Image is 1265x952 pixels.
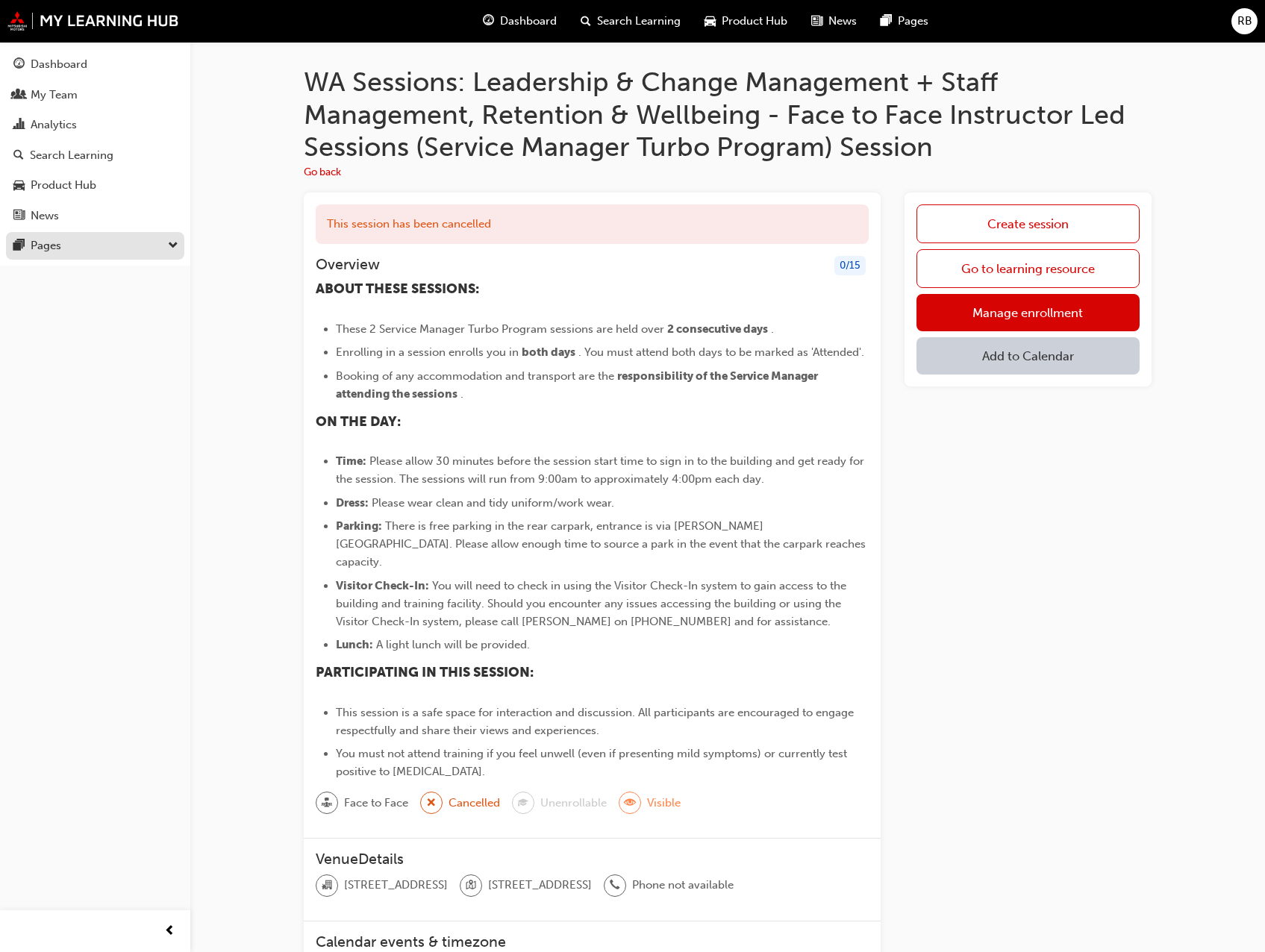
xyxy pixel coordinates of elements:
[316,933,869,951] h3: Calendar events & timezone
[522,345,575,359] span: both days
[336,454,366,468] span: Time:
[322,876,332,895] span: organisation-icon
[322,794,332,813] span: sessionType_FACE_TO_FACE-icon
[336,369,820,401] span: responsibility of the Service Manager attending the sessions
[344,795,408,812] span: Face to Face
[881,12,892,31] span: pages-icon
[304,66,1152,163] h1: WA Sessions: Leadership & Change Management + Staff Management, Retention & Wellbeing - Face to F...
[667,322,768,336] span: 2 consecutive days
[488,877,592,894] span: [STREET_ADDRESS]
[916,204,1140,243] a: Create session
[13,179,25,192] span: car-icon
[625,794,635,813] span: eye-icon
[6,51,184,78] a: Dashboard
[31,207,59,225] div: News
[426,794,437,813] span: cross-icon
[449,795,500,812] span: Cancelled
[647,795,681,812] span: Visible
[316,664,534,680] span: PARTICIPATING IN THIS SESSION:
[869,6,940,37] a: pages-iconPages
[466,876,476,895] span: location-icon
[6,232,184,260] button: Pages
[799,6,869,37] a: news-iconNews
[336,369,614,383] span: Booking of any accommodation and transport are the
[336,519,869,569] span: There is free parking in the rear carpark, entrance is via [PERSON_NAME][GEOGRAPHIC_DATA]. Please...
[336,706,857,737] span: This session is a safe space for interaction and discussion. All participants are encouraged to e...
[336,519,382,533] span: Parking:
[316,413,401,430] span: ON THE DAY:
[13,210,25,223] span: news-icon
[610,876,620,895] span: phone-icon
[1231,8,1258,34] button: RB
[336,638,373,651] span: Lunch:
[336,454,867,486] span: Please allow 30 minutes before the session start time to sign in to the building and get ready fo...
[13,149,24,163] span: search-icon
[578,345,864,359] span: . You must attend both days to be marked as 'Attended'.
[31,87,78,104] div: My Team
[828,13,857,30] span: News
[6,111,184,139] a: Analytics
[31,116,77,134] div: Analytics
[31,177,96,194] div: Product Hub
[500,13,557,30] span: Dashboard
[336,496,369,510] span: Dress:
[316,851,869,868] h3: VenueDetails
[316,256,380,276] h3: Overview
[372,496,614,510] span: Please wear clean and tidy uniform/work wear.
[164,922,175,941] span: prev-icon
[336,579,429,592] span: Visitor Check-In:
[811,12,822,31] span: news-icon
[13,89,25,102] span: people-icon
[6,142,184,169] a: Search Learning
[597,13,681,30] span: Search Learning
[632,877,734,894] span: Phone not available
[30,147,113,164] div: Search Learning
[540,795,607,812] span: Unenrollable
[569,6,693,37] a: search-iconSearch Learning
[13,58,25,72] span: guage-icon
[376,638,530,651] span: A light lunch will be provided.
[916,294,1140,331] a: Manage enrollment
[471,6,569,37] a: guage-iconDashboard
[6,172,184,199] a: Product Hub
[6,202,184,230] a: News
[834,256,866,276] div: 0 / 15
[460,387,463,401] span: .
[6,48,184,232] button: DashboardMy TeamAnalyticsSearch LearningProduct HubNews
[316,204,869,244] div: This session has been cancelled
[518,794,528,813] span: graduationCap-icon
[316,281,479,297] span: ABOUT THESE SESSIONS:
[722,13,787,30] span: Product Hub
[693,6,799,37] a: car-iconProduct Hub
[916,337,1140,375] button: Add to Calendar
[1237,13,1252,30] span: RB
[344,877,448,894] span: [STREET_ADDRESS]
[336,747,850,778] span: You must not attend training if you feel unwell (even if presenting mild symptoms) or currently t...
[771,322,774,336] span: .
[336,579,849,628] span: You will need to check in using the Visitor Check-In system to gain access to the building and tr...
[898,13,928,30] span: Pages
[7,11,179,31] img: mmal
[13,239,25,253] span: pages-icon
[336,345,519,359] span: Enrolling in a session enrolls you in
[705,12,716,31] span: car-icon
[916,249,1140,288] a: Go to learning resource
[13,119,25,132] span: chart-icon
[304,164,341,181] button: Go back
[31,237,61,254] div: Pages
[581,12,591,31] span: search-icon
[168,237,178,256] span: down-icon
[31,56,87,73] div: Dashboard
[483,12,494,31] span: guage-icon
[6,81,184,109] a: My Team
[336,322,664,336] span: These 2 Service Manager Turbo Program sessions are held over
